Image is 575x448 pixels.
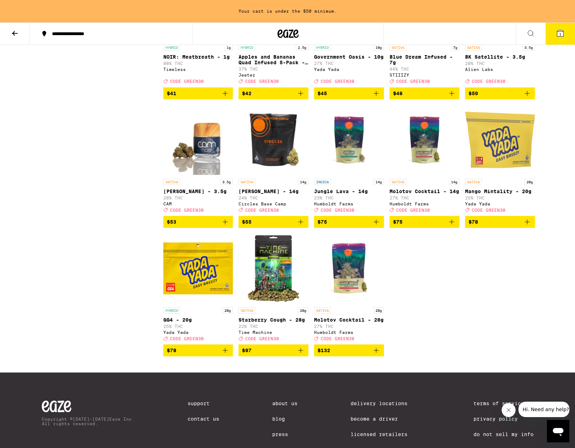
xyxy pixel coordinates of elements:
p: 25% THC [465,196,535,200]
p: Government Oasis - 10g [314,54,384,60]
div: Alien Labs [465,67,535,72]
p: 3.5g [522,44,535,51]
span: CODE GREEN30 [321,79,354,84]
p: SATIVA [465,179,482,185]
a: Open page for Jack Herer - 3.5g from CAM [163,105,233,216]
p: 14g [298,179,308,185]
p: 28g [373,307,384,314]
img: Humboldt Farms - Molotov Cocktail - 14g [390,105,459,175]
img: CAM - Jack Herer - 3.5g [163,105,233,175]
button: Add to bag [390,87,459,99]
p: SATIVA [465,44,482,51]
p: 28% THC [163,196,233,200]
span: $97 [242,348,251,353]
p: 1g [224,44,233,51]
img: Yada Yada - Mango Mintality - 20g [465,105,535,175]
p: Molotov Cocktail - 14g [390,189,459,194]
p: HYBRID [239,44,255,51]
a: Open page for Mango Mintality - 20g from Yada Yada [465,105,535,216]
p: 27% THC [314,324,384,329]
span: $48 [393,91,403,96]
span: CODE GREEN30 [170,208,204,212]
button: Add to bag [239,87,308,99]
p: [PERSON_NAME] - 14g [239,189,308,194]
p: 23% THC [314,196,384,200]
a: About Us [272,401,298,406]
a: Open page for GG4 - 20g from Yada Yada [163,233,233,344]
p: SATIVA [390,179,406,185]
p: 27% THC [314,61,384,66]
button: 1 [545,23,575,45]
button: Add to bag [314,216,384,228]
p: 7g [451,44,459,51]
span: $75 [318,219,327,225]
p: SATIVA [390,44,406,51]
span: $45 [318,91,327,96]
iframe: Button to launch messaging window [547,420,569,442]
a: Blog [272,416,298,422]
span: CODE GREEN30 [472,208,505,212]
p: 2.5g [296,44,308,51]
p: 88% THC [163,61,233,66]
div: Circles Base Camp [239,202,308,206]
a: Open page for Molotov Cocktail - 28g from Humboldt Farms [314,233,384,344]
div: Timeless [163,67,233,72]
a: Open page for Gush Rush - 14g from Circles Base Camp [239,105,308,216]
p: INDICA [314,179,331,185]
p: 44% THC [390,67,459,71]
p: 37% THC [239,67,308,71]
div: Yada Yada [163,330,233,335]
button: Add to bag [314,344,384,356]
img: Circles Base Camp - Gush Rush - 14g [239,105,308,175]
span: CODE GREEN30 [245,336,279,341]
a: Terms of Service [473,401,534,406]
a: Licensed Retailers [351,431,420,437]
p: HYBRID [163,307,180,314]
div: Yada Yada [314,67,384,72]
span: CODE GREEN30 [170,336,204,341]
button: Add to bag [465,87,535,99]
p: 14g [373,179,384,185]
img: Time Machine - Starberry Cough - 28g [239,233,308,304]
span: CODE GREEN30 [245,79,279,84]
p: 3.5g [220,179,233,185]
div: Humboldt Farms [314,330,384,335]
p: 24% THC [239,196,308,200]
p: BK Satellite - 3.5g [465,54,535,60]
span: $55 [242,219,251,225]
p: 14g [449,179,459,185]
div: Humboldt Farms [314,202,384,206]
span: CODE GREEN30 [396,79,430,84]
p: Copyright © [DATE]-[DATE] Eaze Inc. All rights reserved. [42,417,135,426]
p: 28g [298,307,308,314]
iframe: Message from company [518,402,569,417]
span: $50 [469,91,478,96]
button: Add to bag [390,216,459,228]
span: $78 [469,219,478,225]
p: Mango Mintality - 20g [465,189,535,194]
a: Open page for Molotov Cocktail - 14g from Humboldt Farms [390,105,459,216]
p: NOIR: Meatbreath - 1g [163,54,233,60]
iframe: Close message [502,403,516,417]
div: Yada Yada [465,202,535,206]
span: CODE GREEN30 [245,208,279,212]
span: $41 [167,91,176,96]
p: SATIVA [239,307,255,314]
p: 27% THC [390,196,459,200]
span: CODE GREEN30 [472,79,505,84]
span: $53 [167,219,176,225]
a: Press [272,431,298,437]
p: 28% THC [465,61,535,66]
a: Open page for Jungle Lava - 14g from Humboldt Farms [314,105,384,216]
a: Privacy Policy [473,416,534,422]
p: SATIVA [239,179,255,185]
div: Humboldt Farms [390,202,459,206]
p: 22% THC [239,324,308,329]
div: Jeeter [239,73,308,77]
button: Add to bag [163,87,233,99]
span: $75 [393,219,403,225]
p: 20g [524,179,535,185]
span: $42 [242,91,251,96]
p: GG4 - 20g [163,317,233,323]
span: CODE GREEN30 [396,208,430,212]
